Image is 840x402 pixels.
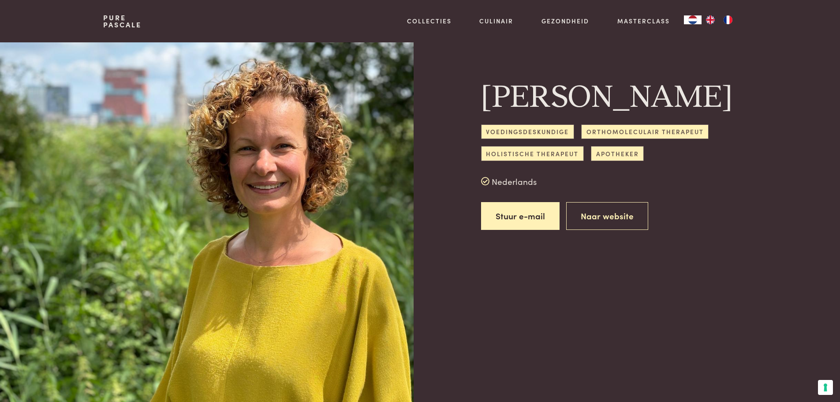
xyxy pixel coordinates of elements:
a: Naar website [566,202,648,230]
a: PurePascale [103,14,142,28]
a: Stuur e-mail [481,202,560,230]
a: NL [684,15,702,24]
a: Culinair [479,16,513,26]
div: Language [684,15,702,24]
aside: Language selected: Nederlands [684,15,737,24]
a: Masterclass [617,16,670,26]
span: Apotheker [591,146,644,161]
span: Orthomoleculair therapeut [581,124,709,139]
a: Gezondheid [541,16,589,26]
a: FR [719,15,737,24]
span: Voedingsdeskundige [481,124,574,139]
span: Holistische therapeut [481,146,584,161]
div: Nederlands [481,175,737,188]
ul: Language list [702,15,737,24]
a: EN [702,15,719,24]
button: Uw voorkeuren voor toestemming voor trackingtechnologieën [818,380,833,395]
a: Collecties [407,16,452,26]
h1: [PERSON_NAME] [481,78,686,117]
